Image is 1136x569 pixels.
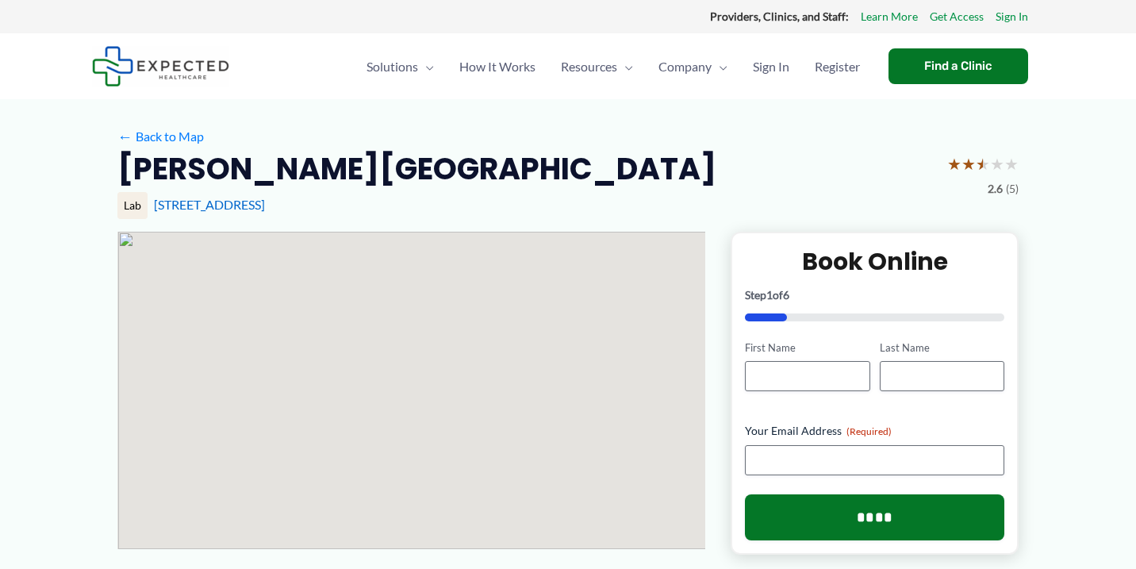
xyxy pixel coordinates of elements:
h2: [PERSON_NAME][GEOGRAPHIC_DATA] [117,149,716,188]
span: ★ [990,149,1004,179]
span: (5) [1006,179,1019,199]
span: Solutions [367,39,418,94]
span: ★ [1004,149,1019,179]
a: How It Works [447,39,548,94]
label: First Name [745,340,869,356]
a: ResourcesMenu Toggle [548,39,646,94]
span: (Required) [846,425,892,437]
a: Learn More [861,6,918,27]
span: How It Works [459,39,535,94]
div: Lab [117,192,148,219]
span: ★ [976,149,990,179]
strong: Providers, Clinics, and Staff: [710,10,849,23]
span: Register [815,39,860,94]
span: Menu Toggle [712,39,727,94]
span: Company [658,39,712,94]
p: Step of [745,290,1004,301]
a: Sign In [740,39,802,94]
span: ★ [947,149,961,179]
span: 6 [783,288,789,302]
a: CompanyMenu Toggle [646,39,740,94]
a: Find a Clinic [888,48,1028,84]
span: Menu Toggle [418,39,434,94]
a: [STREET_ADDRESS] [154,197,265,212]
img: Expected Healthcare Logo - side, dark font, small [92,46,229,87]
span: 1 [766,288,773,302]
span: Sign In [753,39,789,94]
nav: Primary Site Navigation [354,39,873,94]
label: Last Name [880,340,1004,356]
a: Register [802,39,873,94]
label: Your Email Address [745,423,1004,439]
span: ★ [961,149,976,179]
a: SolutionsMenu Toggle [354,39,447,94]
span: 2.6 [988,179,1003,199]
a: Get Access [930,6,984,27]
span: Resources [561,39,617,94]
a: ←Back to Map [117,125,204,148]
span: Menu Toggle [617,39,633,94]
a: Sign In [996,6,1028,27]
span: ← [117,129,132,144]
h2: Book Online [745,246,1004,277]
